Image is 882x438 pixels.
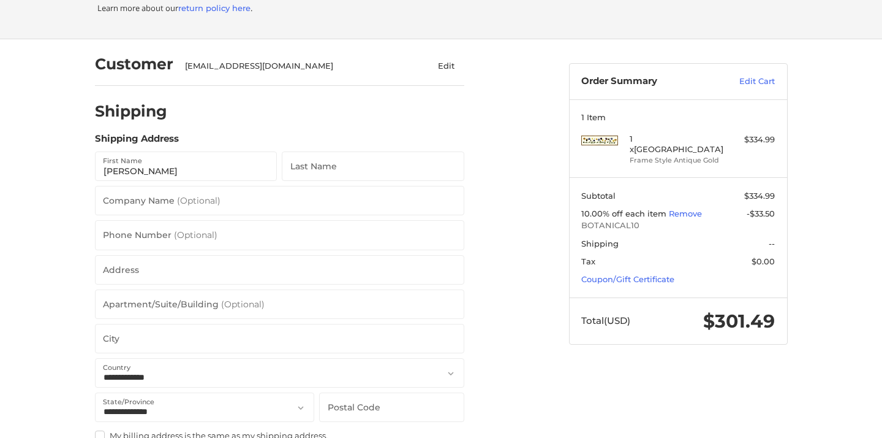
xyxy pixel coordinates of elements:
label: First Name [103,154,142,167]
small: (Optional) [221,299,265,310]
li: Frame Style Antique Gold [630,155,723,166]
h3: Order Summary [581,75,713,88]
span: BOTANICAL10 [581,220,775,232]
label: Postal Code [328,393,380,423]
label: Country [103,361,130,374]
button: Edit [429,57,464,75]
small: (Optional) [177,195,221,206]
p: Learn more about our . [97,2,785,15]
h2: Shipping [95,102,167,121]
label: Phone Number [103,220,217,250]
span: -- [769,239,775,248]
span: Shipping [581,239,619,248]
span: 10.00% off each item [581,209,669,218]
small: (Optional) [174,229,217,240]
label: Last Name [290,152,337,182]
span: $301.49 [703,310,775,332]
legend: Shipping Address [95,132,179,152]
label: State/Province [103,395,154,409]
label: City [103,324,119,354]
span: $0.00 [752,256,775,266]
a: return policy here [178,3,251,13]
a: Coupon/Gift Certificate [581,274,674,284]
label: Address [103,255,139,285]
div: [EMAIL_ADDRESS][DOMAIN_NAME] [185,60,405,72]
span: -$33.50 [747,209,775,218]
h2: Customer [95,55,173,74]
label: Apartment/Suite/Building [103,290,265,320]
div: $334.99 [726,134,775,146]
h4: 1 x [GEOGRAPHIC_DATA] [630,134,723,154]
a: Remove [669,209,702,218]
span: Total (USD) [581,315,630,326]
span: Subtotal [581,191,616,201]
span: Tax [581,256,595,266]
span: $334.99 [744,191,775,201]
a: Edit Cart [713,75,775,88]
label: Company Name [103,186,221,216]
h3: 1 Item [581,112,775,122]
